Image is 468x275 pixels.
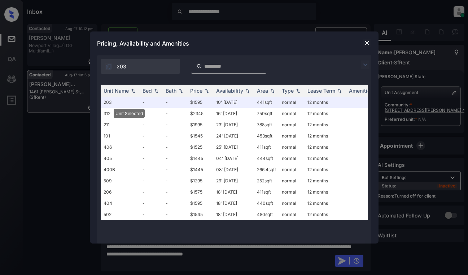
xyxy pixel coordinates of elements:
[213,97,254,108] td: 10' [DATE]
[213,186,254,198] td: 18' [DATE]
[163,141,187,153] td: -
[282,88,294,94] div: Type
[279,97,305,108] td: normal
[140,153,163,164] td: -
[101,153,140,164] td: 405
[187,186,213,198] td: $1575
[336,88,343,93] img: sorting
[254,141,279,153] td: 411 sqft
[305,209,346,220] td: 12 months
[213,164,254,175] td: 08' [DATE]
[254,186,279,198] td: 411 sqft
[305,186,346,198] td: 12 months
[140,175,163,186] td: -
[163,164,187,175] td: -
[101,108,140,119] td: 312
[305,164,346,175] td: 12 months
[163,153,187,164] td: -
[187,130,213,141] td: $1545
[177,88,184,93] img: sorting
[140,130,163,141] td: -
[140,209,163,220] td: -
[254,97,279,108] td: 441 sqft
[187,97,213,108] td: $1595
[187,119,213,130] td: $1995
[187,108,213,119] td: $2345
[140,198,163,209] td: -
[213,153,254,164] td: 04' [DATE]
[254,198,279,209] td: 440 sqft
[101,186,140,198] td: 206
[163,209,187,220] td: -
[163,119,187,130] td: -
[213,108,254,119] td: 16' [DATE]
[349,88,373,94] div: Amenities
[254,119,279,130] td: 788 sqft
[305,130,346,141] td: 12 months
[140,164,163,175] td: -
[213,119,254,130] td: 23' [DATE]
[307,88,335,94] div: Lease Term
[279,108,305,119] td: normal
[216,88,243,94] div: Availability
[213,198,254,209] td: 18' [DATE]
[187,175,213,186] td: $1295
[305,141,346,153] td: 12 months
[196,63,202,69] img: icon-zuma
[117,63,126,71] span: 203
[254,209,279,220] td: 480 sqft
[101,198,140,209] td: 404
[305,97,346,108] td: 12 months
[254,130,279,141] td: 453 sqft
[101,209,140,220] td: 502
[163,108,187,119] td: -
[101,97,140,108] td: 203
[305,119,346,130] td: 12 months
[104,88,129,94] div: Unit Name
[101,119,140,130] td: 211
[213,175,254,186] td: 29' [DATE]
[305,175,346,186] td: 12 months
[101,130,140,141] td: 101
[187,164,213,175] td: $1445
[140,97,163,108] td: -
[279,164,305,175] td: normal
[187,198,213,209] td: $1595
[254,153,279,164] td: 444 sqft
[163,198,187,209] td: -
[101,164,140,175] td: 400B
[361,60,369,69] img: icon-zuma
[190,88,202,94] div: Price
[213,209,254,220] td: 18' [DATE]
[213,141,254,153] td: 25' [DATE]
[203,88,210,93] img: sorting
[279,141,305,153] td: normal
[187,153,213,164] td: $1445
[187,141,213,153] td: $1525
[213,130,254,141] td: 24' [DATE]
[140,119,163,130] td: -
[101,141,140,153] td: 406
[363,39,371,47] img: close
[254,108,279,119] td: 750 sqft
[163,175,187,186] td: -
[279,130,305,141] td: normal
[140,141,163,153] td: -
[279,209,305,220] td: normal
[140,186,163,198] td: -
[279,119,305,130] td: normal
[305,198,346,209] td: 12 months
[269,88,276,93] img: sorting
[163,97,187,108] td: -
[305,153,346,164] td: 12 months
[187,209,213,220] td: $1545
[279,153,305,164] td: normal
[163,186,187,198] td: -
[105,63,112,70] img: icon-zuma
[254,175,279,186] td: 252 sqft
[101,175,140,186] td: 509
[294,88,302,93] img: sorting
[163,130,187,141] td: -
[244,88,251,93] img: sorting
[90,31,379,55] div: Pricing, Availability and Amenities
